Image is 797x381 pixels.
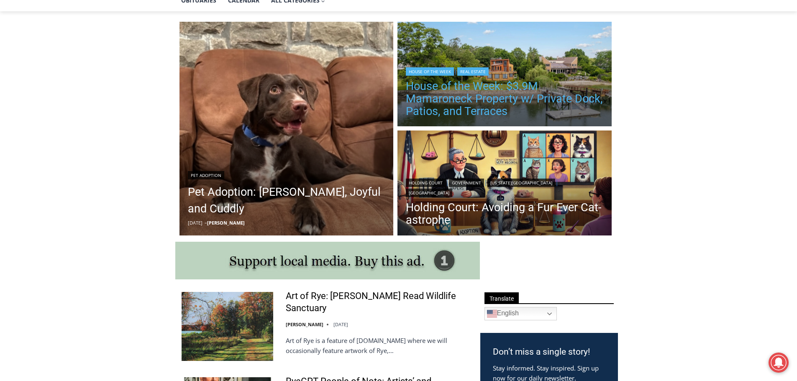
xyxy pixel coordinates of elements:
img: 1160 Greacen Point Road, Mamaroneck [397,22,612,129]
div: | | | [406,177,603,197]
a: [GEOGRAPHIC_DATA] [406,189,452,197]
div: "the precise, almost orchestrated movements of cutting and assembling sushi and [PERSON_NAME] mak... [86,52,123,100]
span: – [205,220,207,226]
img: (PHOTO: Ella. Contributed.) [179,22,394,236]
span: Translate [484,292,519,304]
img: support local media, buy this ad [175,242,480,279]
a: Holding Court [406,179,446,187]
a: Government [449,179,484,187]
a: Pet Adoption: [PERSON_NAME], Joyful and Cuddly [188,184,385,217]
a: Open Tues. - Sun. [PHONE_NUMBER] [0,84,84,104]
img: s_800_d653096d-cda9-4b24-94f4-9ae0c7afa054.jpeg [202,0,253,38]
a: Real Estate [457,67,489,76]
a: Intern @ [DOMAIN_NAME] [201,81,405,104]
img: DALLE 2025-08-10 Holding Court - humorous cat custody trial [397,130,612,238]
span: Open Tues. - Sun. [PHONE_NUMBER] [3,86,82,118]
time: [DATE] [188,220,202,226]
a: Pet Adoption [188,171,224,179]
a: [US_STATE][GEOGRAPHIC_DATA] [487,179,555,187]
a: Read More Pet Adoption: Ella, Joyful and Cuddly [179,22,394,236]
h3: Don’t miss a single story! [493,345,605,359]
div: "[PERSON_NAME] and I covered the [DATE] Parade, which was a really eye opening experience as I ha... [211,0,395,81]
div: | [406,66,603,76]
h4: Book [PERSON_NAME]'s Good Humor for Your Event [255,9,291,32]
p: Art of Rye is a feature of [DOMAIN_NAME] where we will occasionally feature artwork of Rye,… [286,335,469,355]
a: English [484,307,557,320]
a: Book [PERSON_NAME]'s Good Humor for Your Event [249,3,302,38]
a: [PERSON_NAME] [286,321,323,327]
div: Book [PERSON_NAME]'s Good Humor for Your Drive by Birthday [55,11,207,27]
a: Art of Rye: [PERSON_NAME] Read Wildlife Sanctuary [286,290,469,314]
span: Intern @ [DOMAIN_NAME] [219,83,388,102]
a: House of the Week [406,67,454,76]
a: House of the Week: $3.9M Mamaroneck Property w/ Private Dock, Patios, and Terraces [406,80,603,118]
a: Read More Holding Court: Avoiding a Fur Ever Cat-astrophe [397,130,612,238]
a: Holding Court: Avoiding a Fur Ever Cat-astrophe [406,201,603,226]
a: Read More House of the Week: $3.9M Mamaroneck Property w/ Private Dock, Patios, and Terraces [397,22,612,129]
a: [PERSON_NAME] [207,220,245,226]
time: [DATE] [333,321,348,327]
img: Art of Rye: Edith G. Read Wildlife Sanctuary [182,292,273,361]
img: en [487,309,497,319]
